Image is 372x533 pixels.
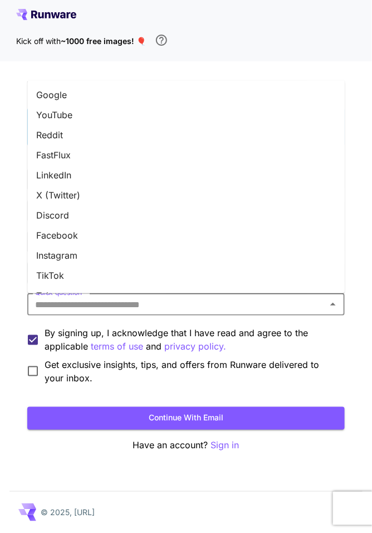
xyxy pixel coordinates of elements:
button: By signing up, I acknowledge that I have read and agree to the applicable and privacy policy. [91,340,143,353]
button: Continue with email [27,407,345,430]
li: Facebook [27,225,345,245]
li: YouTube [27,105,345,125]
li: TikTok [27,265,345,285]
span: ~1000 free images! 🎈 [61,36,146,46]
p: privacy policy. [164,340,226,353]
li: FastFlux [27,145,345,165]
li: Google [27,85,345,105]
p: Have an account? [27,439,345,453]
li: Reddit [27,125,345,145]
li: Discord [27,205,345,225]
li: Telegram [27,285,345,306]
span: Kick off with [16,36,61,46]
button: Close [325,297,341,312]
li: LinkedIn [27,165,345,185]
p: terms of use [91,340,143,353]
li: Instagram [27,245,345,265]
span: Get exclusive insights, tips, and offers from Runware delivered to your inbox. [45,358,336,385]
button: In order to qualify for free credit, you need to sign up with a business email address and click ... [150,29,173,51]
p: © 2025, [URL] [41,507,95,519]
h3: Welcome to Runware [27,79,345,95]
p: By signing up, I acknowledge that I have read and agree to the applicable and [45,326,336,353]
button: Sign in [211,439,239,453]
li: X (Twitter) [27,185,345,205]
button: By signing up, I acknowledge that I have read and agree to the applicable terms of use and [164,340,226,353]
